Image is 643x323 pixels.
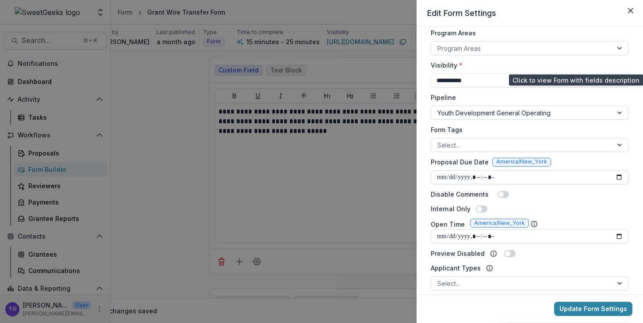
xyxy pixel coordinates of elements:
label: Applicant Types [431,263,481,273]
label: Open Time [431,220,465,229]
label: Form Tags [431,125,624,134]
label: Program Areas [431,28,624,38]
label: Proposal Due Date [431,157,489,167]
label: Internal Only [431,204,471,213]
label: Pipeline [431,93,624,102]
label: Visibility [431,61,624,70]
label: Disable Comments [431,190,489,199]
label: Preview Disabled [431,249,485,258]
span: America/New_York [496,159,547,165]
button: Close [624,4,638,18]
button: Update Form Settings [554,302,632,316]
span: America/New_York [474,220,525,226]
